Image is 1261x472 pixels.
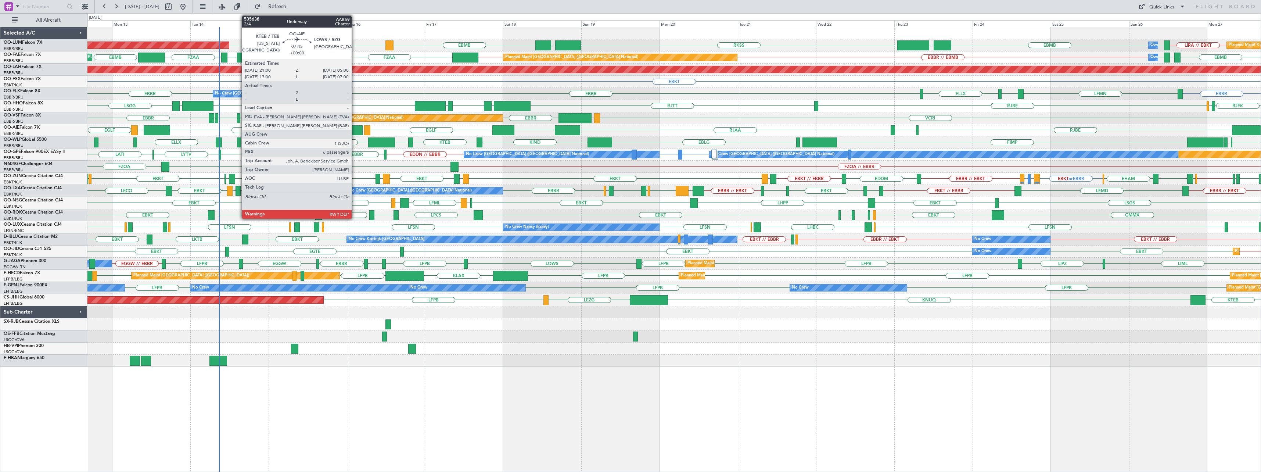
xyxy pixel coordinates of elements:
[4,174,63,178] a: OO-ZUNCessna Citation CJ4
[4,252,22,258] a: EBKT/KJK
[262,4,293,9] span: Refresh
[270,112,403,124] div: Planned Maint [GEOGRAPHIC_DATA] ([GEOGRAPHIC_DATA] National)
[4,344,18,348] span: HB-VPI
[4,192,22,197] a: EBKT/KJK
[4,332,55,336] a: OE-FFBCitation Mustang
[4,125,19,130] span: OO-AIE
[4,356,44,360] a: F-HBANLegacy 650
[4,235,18,239] span: D-IBLU
[349,234,424,245] div: No Crew Kortrijk-[GEOGRAPHIC_DATA]
[192,282,209,293] div: No Crew
[190,20,269,27] div: Tue 14
[4,319,60,324] a: SX-RJBCessna Citation XLS
[4,271,20,275] span: F-HECD
[4,89,40,93] a: OO-ELKFalcon 8X
[4,356,21,360] span: F-HBAN
[4,259,21,263] span: G-JAGA
[503,20,581,27] div: Sat 18
[1135,1,1189,12] button: Quick Links
[894,20,973,27] div: Thu 23
[4,235,58,239] a: D-IBLUCessna Citation M2
[4,82,22,88] a: EBKT/KJK
[4,150,21,154] span: OO-GPE
[816,20,894,27] div: Wed 22
[4,264,26,270] a: EGGW/LTN
[4,216,22,221] a: EBKT/KJK
[1150,52,1200,63] div: Owner Melsbroek Air Base
[505,222,549,233] div: No Crew Nancy (Essey)
[4,349,25,355] a: LSGG/GVA
[4,247,51,251] a: OO-JIDCessna CJ1 525
[4,94,24,100] a: EBBR/BRU
[4,222,21,227] span: OO-LUX
[4,113,41,118] a: OO-VSFFalcon 8X
[973,20,1051,27] div: Fri 24
[4,295,44,300] a: CS-JHHGlobal 6000
[581,20,660,27] div: Sun 19
[1051,20,1129,27] div: Sat 25
[4,259,46,263] a: G-JAGAPhenom 300
[4,167,24,173] a: EBBR/BRU
[4,289,23,294] a: LFPB/LBG
[112,20,190,27] div: Mon 13
[4,240,22,246] a: EBKT/KJK
[22,1,65,12] input: Trip Number
[4,210,22,215] span: OO-ROK
[711,149,834,160] div: No Crew [GEOGRAPHIC_DATA] ([GEOGRAPHIC_DATA] National)
[4,228,24,233] a: LFSN/ENC
[4,89,20,93] span: OO-ELK
[974,234,991,245] div: No Crew
[347,20,425,27] div: Thu 16
[4,40,22,45] span: OO-LUM
[4,119,24,124] a: EBBR/BRU
[660,20,738,27] div: Mon 20
[4,276,23,282] a: LFPB/LBG
[4,58,24,64] a: EBBR/BRU
[4,137,47,142] a: OO-WLPGlobal 5500
[4,301,23,306] a: LFPB/LBG
[4,174,22,178] span: OO-ZUN
[4,222,62,227] a: OO-LUXCessna Citation CJ4
[4,65,21,69] span: OO-LAH
[4,137,22,142] span: OO-WLP
[1149,4,1174,11] div: Quick Links
[4,247,19,251] span: OO-JID
[4,107,24,112] a: EBBR/BRU
[410,282,427,293] div: No Crew
[1129,20,1207,27] div: Sun 26
[269,20,347,27] div: Wed 15
[4,337,25,343] a: LSGG/GVA
[349,185,472,196] div: No Crew [GEOGRAPHIC_DATA] ([GEOGRAPHIC_DATA] National)
[466,149,589,160] div: No Crew [GEOGRAPHIC_DATA] ([GEOGRAPHIC_DATA] National)
[4,186,21,190] span: OO-LXA
[4,125,40,130] a: OO-AIEFalcon 7X
[4,77,21,81] span: OO-FSX
[4,101,23,106] span: OO-HHO
[738,20,816,27] div: Tue 21
[4,271,40,275] a: F-HECDFalcon 7X
[4,70,24,76] a: EBBR/BRU
[4,40,42,45] a: OO-LUMFalcon 7X
[4,53,41,57] a: OO-FAEFalcon 7X
[4,77,41,81] a: OO-FSXFalcon 7X
[4,53,21,57] span: OO-FAE
[8,14,80,26] button: All Aircraft
[4,46,24,51] a: EBBR/BRU
[4,295,19,300] span: CS-JHH
[4,101,43,106] a: OO-HHOFalcon 8X
[681,270,797,281] div: Planned Maint [GEOGRAPHIC_DATA] ([GEOGRAPHIC_DATA])
[4,131,24,136] a: EBBR/BRU
[4,319,19,324] span: SX-RJB
[4,344,44,348] a: HB-VPIPhenom 300
[4,113,21,118] span: OO-VSF
[4,162,21,166] span: N604GF
[4,283,47,287] a: F-GPNJFalcon 900EX
[4,143,24,149] a: EBBR/BRU
[4,150,65,154] a: OO-GPEFalcon 900EX EASy II
[125,3,159,10] span: [DATE] - [DATE]
[89,15,101,21] div: [DATE]
[88,52,152,63] div: Planned Maint Melsbroek Air Base
[792,282,809,293] div: No Crew
[1150,40,1200,51] div: Owner Melsbroek Air Base
[4,179,22,185] a: EBKT/KJK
